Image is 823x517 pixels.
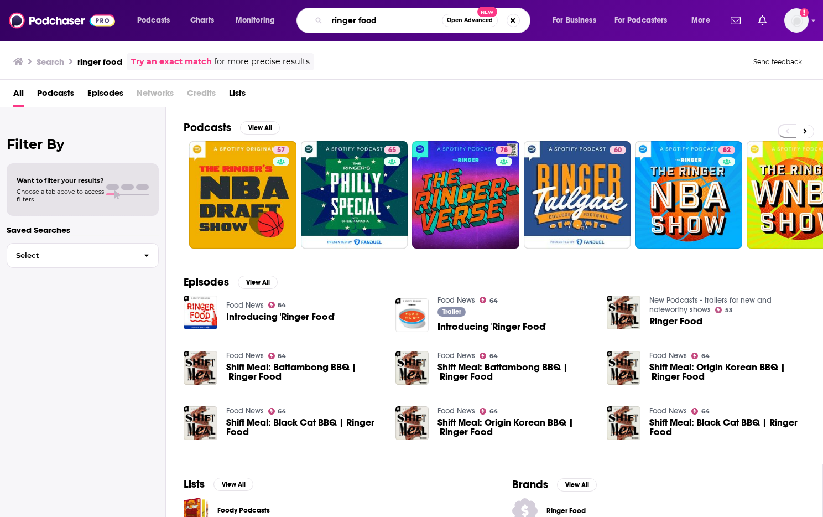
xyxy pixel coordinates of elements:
a: 78 [496,146,512,154]
a: 53 [715,307,733,313]
span: For Podcasters [614,13,668,28]
a: Introducing 'Ringer Food' [226,312,335,322]
a: 60 [524,141,631,249]
button: open menu [228,12,289,29]
a: 82 [635,141,742,249]
a: Ringer Food [649,317,702,326]
a: New Podcasts - trailers for new and noteworthy shows [649,296,772,314]
a: Introducing 'Ringer Food' [437,322,546,332]
a: Shift Meal: Origin Korean BBQ | Ringer Food [437,418,593,437]
span: All [13,84,24,107]
a: Food News [226,406,264,416]
button: View All [213,478,253,491]
a: Show notifications dropdown [754,11,771,30]
svg: Add a profile image [800,8,809,17]
a: 64 [480,297,498,303]
img: Ringer Food [607,296,640,329]
a: BrandsView All [512,478,597,492]
a: Shift Meal: Origin Korean BBQ | Ringer Food [395,406,429,440]
h2: Episodes [184,275,229,289]
a: Lists [229,84,246,107]
button: Send feedback [750,57,805,66]
button: View All [557,478,597,492]
span: 78 [500,145,508,156]
a: ListsView All [184,477,253,491]
img: Shift Meal: Battambong BBQ | Ringer Food [184,351,217,385]
h3: Search [37,56,64,67]
a: Food News [226,351,264,360]
span: For Business [553,13,596,28]
a: 65 [301,141,408,249]
img: Introducing 'Ringer Food' [184,296,217,329]
a: Shift Meal: Origin Korean BBQ | Ringer Food [607,351,640,385]
a: 78 [412,141,519,249]
span: Podcasts [37,84,74,107]
a: Shift Meal: Black Cat BBQ | Ringer Food [226,418,382,437]
button: Open AdvancedNew [442,14,498,27]
a: 65 [384,146,400,154]
a: Food News [437,406,475,416]
span: Charts [190,13,214,28]
a: Food News [437,351,475,360]
span: 64 [278,354,286,359]
a: 57 [273,146,289,154]
span: 64 [489,354,498,359]
img: Shift Meal: Black Cat BBQ | Ringer Food [184,406,217,440]
button: Show profile menu [784,8,809,33]
button: Select [7,243,159,268]
a: EpisodesView All [184,275,278,289]
span: 57 [277,145,285,156]
button: open menu [129,12,184,29]
img: Introducing 'Ringer Food' [395,298,429,332]
a: 64 [480,408,498,415]
div: Search podcasts, credits, & more... [307,8,541,33]
h2: Brands [512,478,548,492]
a: 82 [718,146,735,154]
a: 64 [268,302,287,308]
input: Search podcasts, credits, & more... [327,12,442,29]
a: 64 [691,408,710,415]
span: More [691,13,710,28]
a: Food News [649,406,687,416]
span: Want to filter your results? [17,177,104,184]
h3: ringer food [77,56,122,67]
a: 57 [189,141,296,249]
h2: Podcasts [184,121,231,135]
a: Show notifications dropdown [726,11,745,30]
span: New [477,7,497,17]
span: 65 [388,145,396,156]
img: User Profile [784,8,809,33]
button: View All [238,276,278,289]
h2: Filter By [7,136,159,152]
span: 64 [701,409,710,414]
button: open menu [607,12,684,29]
a: Shift Meal: Black Cat BBQ | Ringer Food [649,418,805,437]
span: Monitoring [236,13,275,28]
span: 53 [725,308,733,313]
span: Podcasts [137,13,170,28]
span: 64 [701,354,710,359]
a: Charts [183,12,221,29]
a: Shift Meal: Battambong BBQ | Ringer Food [437,363,593,381]
span: 64 [489,298,498,303]
span: Open Advanced [447,18,493,23]
a: 64 [480,353,498,359]
button: open menu [684,12,724,29]
img: Shift Meal: Black Cat BBQ | Ringer Food [607,406,640,440]
span: 64 [489,409,498,414]
a: Food News [437,296,475,305]
span: Choose a tab above to access filters. [17,188,104,203]
a: Shift Meal: Origin Korean BBQ | Ringer Food [649,363,805,381]
a: Foody Podcasts [217,504,270,516]
button: View All [240,121,280,135]
a: PodcastsView All [184,121,280,135]
a: 64 [268,353,287,359]
button: open menu [545,12,610,29]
